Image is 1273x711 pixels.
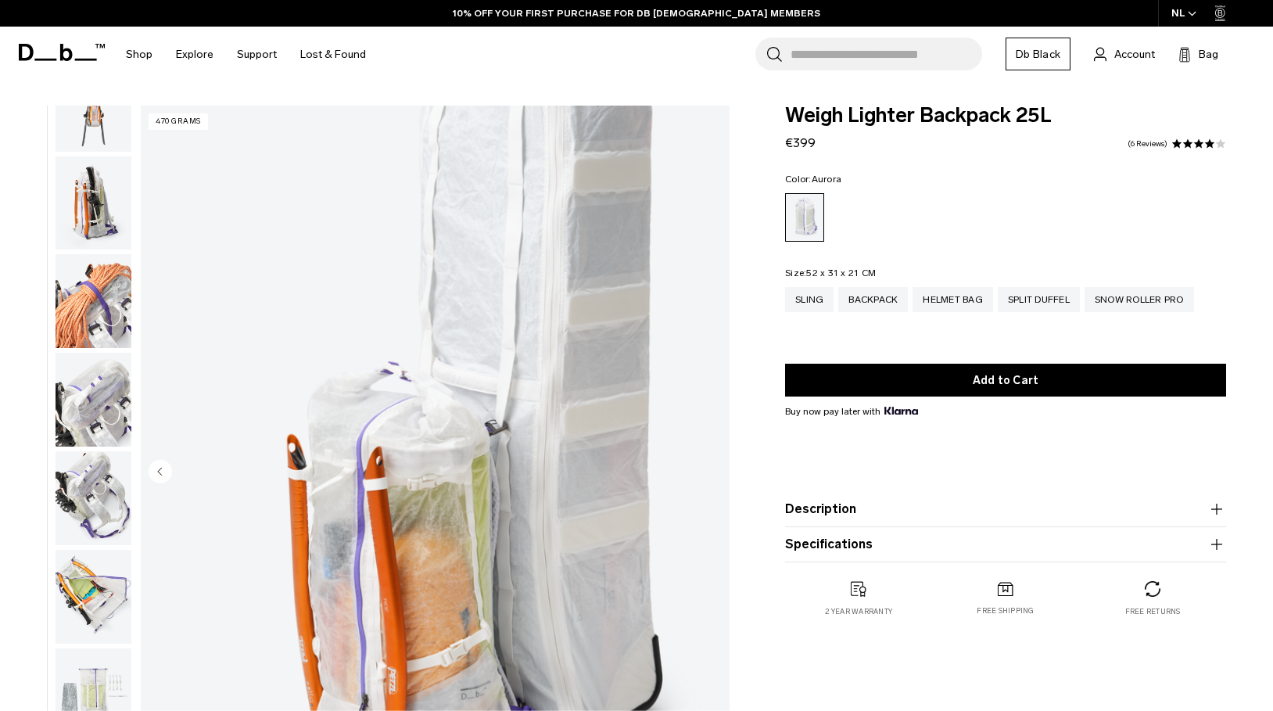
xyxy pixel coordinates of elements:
button: Weigh_Lighter_Backpack_25L_12.png [55,352,132,447]
span: Account [1114,46,1155,63]
a: Helmet Bag [913,287,993,312]
a: Split Duffel [998,287,1080,312]
button: Bag [1178,45,1218,63]
button: Weigh_Lighter_Backpack_25L_14.png [55,549,132,645]
a: Account [1094,45,1155,63]
a: Sling [785,287,834,312]
a: Shop [126,27,152,82]
p: Free shipping [977,605,1034,616]
a: Support [237,27,277,82]
legend: Color: [785,174,841,184]
a: Explore [176,27,213,82]
button: Description [785,500,1226,519]
img: Weigh_Lighter_Backpack_25L_13.png [56,451,131,545]
button: Weigh_Lighter_Backpack_25L_11.png [55,253,132,349]
a: Lost & Found [300,27,366,82]
img: {"height" => 20, "alt" => "Klarna"} [884,407,918,415]
span: Buy now pay later with [785,404,918,418]
p: 470 grams [149,113,208,130]
a: 10% OFF YOUR FIRST PURCHASE FOR DB [DEMOGRAPHIC_DATA] MEMBERS [453,6,820,20]
a: Db Black [1006,38,1070,70]
nav: Main Navigation [114,27,378,82]
button: Weigh_Lighter_Backpack_25L_13.png [55,451,132,546]
img: Weigh_Lighter_Backpack_25L_14.png [56,550,131,644]
button: Add to Cart [785,364,1226,397]
a: Snow Roller Pro [1085,287,1194,312]
p: Free returns [1125,606,1181,617]
button: Previous slide [149,460,172,487]
img: Weigh_Lighter_Backpack_25L_12.png [56,353,131,447]
a: 6 reviews [1128,140,1167,148]
span: Bag [1199,46,1218,63]
span: Aurora [812,174,842,185]
button: Specifications [785,535,1226,554]
a: Backpack [838,287,908,312]
legend: Size: [785,268,876,278]
button: Weigh_Lighter_Backpack_25L_10.png [55,156,132,251]
a: Aurora [785,193,824,242]
span: €399 [785,135,816,150]
img: Weigh_Lighter_Backpack_25L_10.png [56,156,131,250]
span: Weigh Lighter Backpack 25L [785,106,1226,126]
p: 2 year warranty [825,606,892,617]
span: 52 x 31 x 21 CM [806,268,876,278]
img: Weigh_Lighter_Backpack_25L_11.png [56,254,131,348]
